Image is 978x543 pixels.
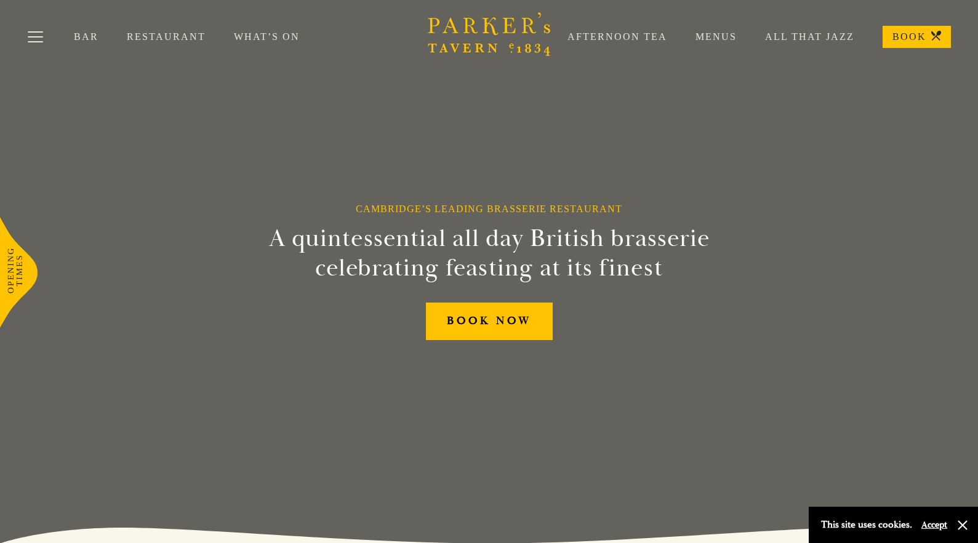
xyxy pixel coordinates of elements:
[956,519,969,531] button: Close and accept
[821,516,912,534] p: This site uses cookies.
[356,203,622,215] h1: Cambridge’s Leading Brasserie Restaurant
[921,519,947,531] button: Accept
[426,303,553,340] a: BOOK NOW
[209,224,770,283] h2: A quintessential all day British brasserie celebrating feasting at its finest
